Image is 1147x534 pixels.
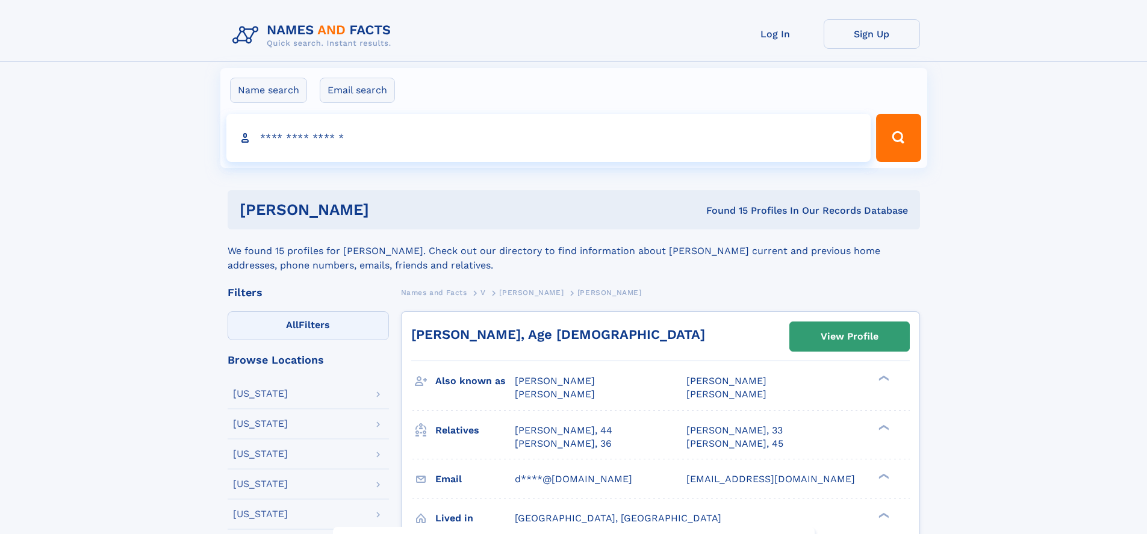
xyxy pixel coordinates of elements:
div: Found 15 Profiles In Our Records Database [538,204,908,217]
h1: [PERSON_NAME] [240,202,538,217]
div: [US_STATE] [233,479,288,489]
div: Filters [228,287,389,298]
div: ❯ [875,374,890,382]
h3: Lived in [435,508,515,529]
div: ❯ [875,472,890,480]
input: search input [226,114,871,162]
div: We found 15 profiles for [PERSON_NAME]. Check out our directory to find information about [PERSON... [228,229,920,273]
div: ❯ [875,511,890,519]
a: Sign Up [824,19,920,49]
span: [EMAIL_ADDRESS][DOMAIN_NAME] [686,473,855,485]
span: All [286,319,299,331]
a: [PERSON_NAME] [499,285,564,300]
div: ❯ [875,423,890,431]
a: [PERSON_NAME], 45 [686,437,783,450]
div: [US_STATE] [233,449,288,459]
span: [PERSON_NAME] [686,375,766,387]
a: View Profile [790,322,909,351]
div: Browse Locations [228,355,389,365]
span: [PERSON_NAME] [577,288,642,297]
label: Name search [230,78,307,103]
h3: Email [435,469,515,489]
a: [PERSON_NAME], Age [DEMOGRAPHIC_DATA] [411,327,705,342]
a: V [480,285,486,300]
span: V [480,288,486,297]
label: Filters [228,311,389,340]
a: Names and Facts [401,285,467,300]
h3: Relatives [435,420,515,441]
a: [PERSON_NAME], 36 [515,437,612,450]
span: [PERSON_NAME] [499,288,564,297]
a: Log In [727,19,824,49]
a: [PERSON_NAME], 44 [515,424,612,437]
span: [PERSON_NAME] [686,388,766,400]
span: [GEOGRAPHIC_DATA], [GEOGRAPHIC_DATA] [515,512,721,524]
div: View Profile [821,323,878,350]
span: [PERSON_NAME] [515,388,595,400]
img: Logo Names and Facts [228,19,401,52]
span: [PERSON_NAME] [515,375,595,387]
label: Email search [320,78,395,103]
h3: Also known as [435,371,515,391]
div: [US_STATE] [233,419,288,429]
a: [PERSON_NAME], 33 [686,424,783,437]
div: [US_STATE] [233,389,288,399]
div: [US_STATE] [233,509,288,519]
button: Search Button [876,114,921,162]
